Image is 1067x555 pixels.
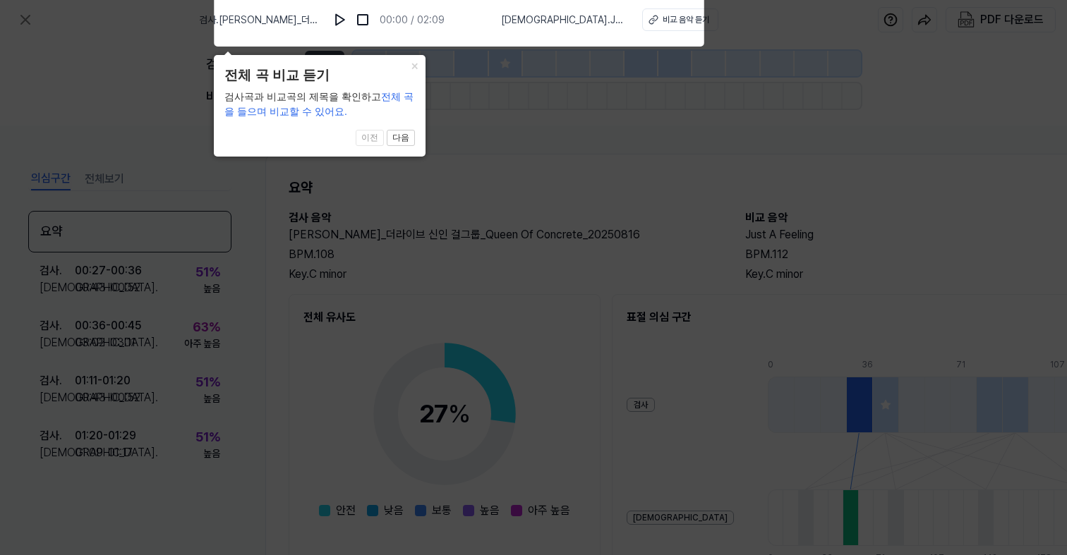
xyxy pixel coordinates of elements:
[199,13,323,28] span: 검사 . [PERSON_NAME]_더라이브 신인 걸그룹_Queen Of Concrete_20250816
[380,13,445,28] div: 00:00 / 02:09
[224,90,415,119] div: 검사곡과 비교곡의 제목을 확인하고
[333,13,347,27] img: play
[224,91,414,117] span: 전체 곡을 들으며 비교할 수 있어요.
[403,55,426,75] button: Close
[501,13,625,28] span: [DEMOGRAPHIC_DATA] . Just A Feeling
[387,130,415,147] button: 다음
[642,8,718,31] button: 비교 음악 듣기
[663,13,709,26] div: 비교 음악 듣기
[224,66,415,86] header: 전체 곡 비교 듣기
[356,13,370,27] img: stop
